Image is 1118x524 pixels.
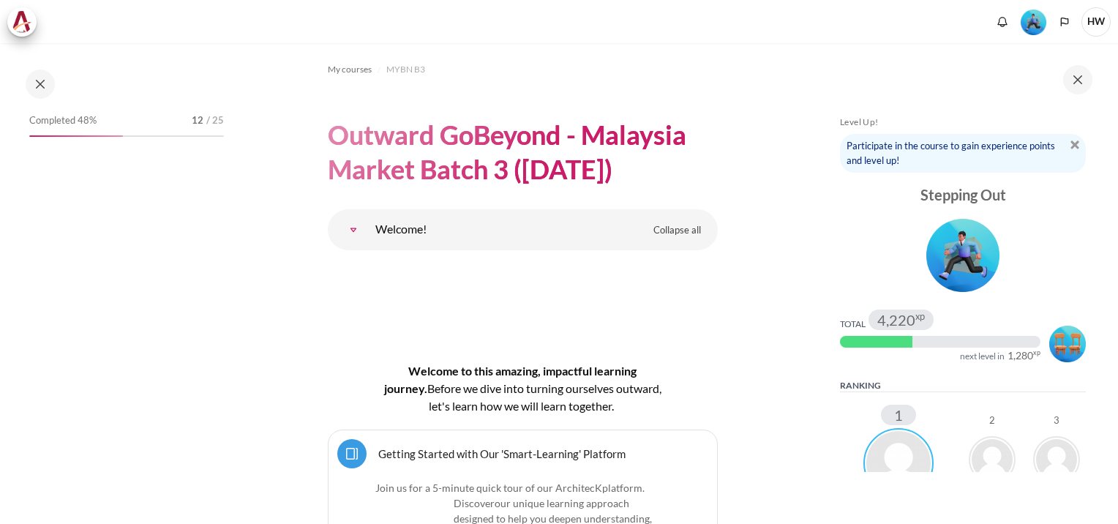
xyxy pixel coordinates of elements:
div: Level #3 [1021,8,1046,35]
img: Level #3 [1021,10,1046,35]
a: User menu [1081,7,1111,37]
img: Dismiss notice [1070,141,1079,149]
span: xp [915,313,925,319]
div: 4,220 [877,312,925,327]
a: MYBN B3 [386,61,425,78]
img: Se Hong Chew [969,436,1016,483]
img: Hew Chui Wong [863,428,934,498]
a: Architeck Architeck [7,7,44,37]
a: Collapse all [642,218,712,243]
div: Level #3 [840,214,1086,292]
span: efore we dive into turning ourselves outward, let's learn how we will learn together. [429,381,661,413]
nav: Navigation bar [328,58,718,81]
span: 1,280 [1008,351,1033,361]
span: My courses [328,63,372,76]
div: Stepping Out [840,184,1086,205]
h1: Outward GoBeyond - Malaysia Market Batch 3 ([DATE]) [328,118,718,187]
span: 12 [192,113,203,128]
a: Level #3 [1015,8,1052,35]
span: Completed 48% [29,113,97,128]
span: Collapse all [653,223,701,238]
img: Level #3 [926,219,999,292]
a: Dismiss notice [1070,138,1079,149]
h4: Welcome to this amazing, impactful learning journey. [375,362,671,415]
img: Santhi A/P Karupiah [1033,436,1080,483]
div: Show notification window with no new notifications [991,11,1013,33]
a: Welcome! [339,215,368,244]
span: B [427,381,435,395]
img: Level #4 [1049,326,1086,362]
div: Total [840,318,866,330]
button: Languages [1054,11,1076,33]
span: HW [1081,7,1111,37]
img: Architeck [12,11,32,33]
span: 4,220 [877,312,915,327]
span: / 25 [206,113,224,128]
a: My courses [328,61,372,78]
div: Participate in the course to gain experience points and level up! [840,134,1086,173]
span: xp [1033,351,1040,355]
div: 48% [29,135,123,137]
span: MYBN B3 [386,63,425,76]
h5: Level Up! [840,116,1086,128]
div: next level in [960,351,1005,362]
div: Level #4 [1049,323,1086,362]
div: 1 [881,405,916,425]
h5: Ranking [840,380,1086,392]
div: 3 [1054,416,1059,425]
a: Getting Started with Our 'Smart-Learning' Platform [378,446,626,460]
div: 2 [989,416,995,425]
